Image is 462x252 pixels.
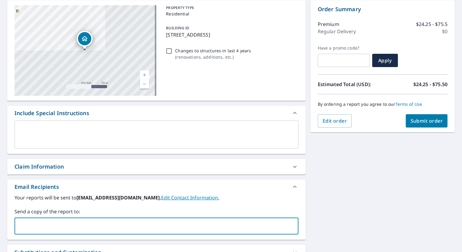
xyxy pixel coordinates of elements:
button: Edit order [318,114,352,128]
p: [STREET_ADDRESS] [166,31,296,38]
label: Your reports will be sent to [15,194,298,201]
span: Edit order [323,118,347,124]
p: Regular Delivery [318,28,356,35]
p: ( renovations, additions, etc. ) [175,54,251,60]
div: Dropped pin, building 1, Residential property, 1801 Ravenswood Dr Evansville, IN 47714 [77,31,93,50]
div: Email Recipients [7,179,306,194]
label: Have a promo code? [318,45,370,51]
div: Include Special Instructions [7,106,306,120]
p: PROPERTY TYPE [166,5,296,11]
p: Estimated Total (USD): [318,81,383,88]
button: Submit order [406,114,448,128]
div: Email Recipients [15,183,59,191]
p: Premium [318,21,339,28]
div: Claim Information [15,163,64,171]
a: Terms of Use [395,101,422,107]
div: Include Special Instructions [15,109,89,117]
span: Submit order [411,118,443,124]
p: $24.25 - $75.50 [413,81,447,88]
a: Current Level 17, Zoom In [140,70,149,79]
p: $0 [442,28,447,35]
b: [EMAIL_ADDRESS][DOMAIN_NAME]. [76,194,161,201]
p: Residential [166,11,296,17]
button: Apply [372,54,398,67]
p: Order Summary [318,5,447,13]
p: Changes to structures in last 4 years [175,47,251,54]
p: $24.25 - $75.5 [416,21,447,28]
a: Current Level 17, Zoom Out [140,79,149,89]
label: Send a copy of the report to: [15,208,298,215]
span: Apply [377,57,393,64]
div: Claim Information [7,159,306,174]
p: BUILDING ID [166,25,189,31]
a: EditContactInfo [161,194,219,201]
p: By ordering a report you agree to our [318,102,447,107]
